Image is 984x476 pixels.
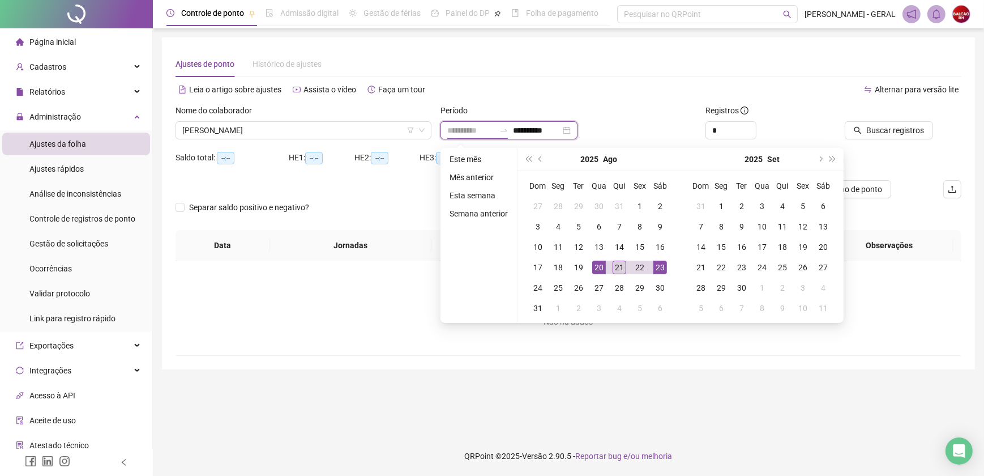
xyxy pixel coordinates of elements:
[568,237,589,257] td: 2025-08-12
[592,199,606,213] div: 30
[354,151,420,164] div: HE 2:
[511,9,519,17] span: book
[650,298,670,318] td: 2025-09-06
[589,216,609,237] td: 2025-08-06
[528,298,548,318] td: 2025-08-31
[653,240,667,254] div: 16
[813,278,833,298] td: 2025-10-04
[528,196,548,216] td: 2025-07-27
[59,456,70,467] span: instagram
[29,214,135,223] span: Controle de registros de ponto
[153,436,984,476] footer: QRPoint © 2025 - 2.90.5 -
[845,121,933,139] button: Buscar registros
[694,261,708,274] div: 21
[609,278,630,298] td: 2025-08-28
[816,199,830,213] div: 6
[711,237,731,257] td: 2025-09-15
[776,301,789,315] div: 9
[568,196,589,216] td: 2025-07-29
[793,298,813,318] td: 2025-10-10
[548,237,568,257] td: 2025-08-11
[531,281,545,295] div: 24
[875,85,959,94] span: Alternar para versão lite
[29,289,90,298] span: Validar protocolo
[568,216,589,237] td: 2025-08-05
[523,452,547,461] span: Versão
[25,456,36,467] span: facebook
[741,107,748,114] span: info-circle
[613,199,626,213] div: 31
[755,281,769,295] div: 1
[531,220,545,233] div: 3
[793,278,813,298] td: 2025-10-03
[755,301,769,315] div: 8
[776,240,789,254] div: 18
[711,298,731,318] td: 2025-10-06
[29,441,89,450] span: Atestado técnico
[16,392,24,399] span: api
[29,366,71,375] span: Integrações
[551,301,565,315] div: 1
[796,301,810,315] div: 10
[29,391,75,400] span: Acesso à API
[816,261,830,274] div: 27
[691,196,711,216] td: 2025-08-31
[29,416,76,425] span: Aceite de uso
[551,240,565,254] div: 11
[613,261,626,274] div: 21
[548,298,568,318] td: 2025-09-01
[185,201,314,214] span: Separar saldo positivo e negativo?
[592,281,606,295] div: 27
[816,301,830,315] div: 11
[953,6,970,23] img: 61831
[735,281,748,295] div: 30
[29,87,65,96] span: Relatórios
[572,301,585,315] div: 2
[776,199,789,213] div: 4
[29,164,84,173] span: Ajustes rápidos
[534,148,547,171] button: prev-year
[16,88,24,96] span: file
[864,86,872,93] span: swap
[796,261,810,274] div: 26
[592,240,606,254] div: 13
[446,8,490,18] span: Painel do DP
[16,367,24,375] span: sync
[630,257,650,278] td: 2025-08-22
[691,176,711,196] th: Dom
[814,148,826,171] button: next-year
[613,281,626,295] div: 28
[816,220,830,233] div: 13
[548,257,568,278] td: 2025-08-18
[650,196,670,216] td: 2025-08-02
[363,8,421,18] span: Gestão de férias
[653,301,667,315] div: 6
[906,9,917,19] span: notification
[711,216,731,237] td: 2025-09-08
[166,9,174,17] span: clock-circle
[694,281,708,295] div: 28
[499,126,508,135] span: swap-right
[633,199,647,213] div: 1
[589,278,609,298] td: 2025-08-27
[630,237,650,257] td: 2025-08-15
[572,261,585,274] div: 19
[16,441,24,449] span: solution
[630,196,650,216] td: 2025-08-01
[42,456,53,467] span: linkedin
[752,257,772,278] td: 2025-09-24
[526,8,598,18] span: Folha de pagamento
[633,220,647,233] div: 8
[16,342,24,350] span: export
[589,237,609,257] td: 2025-08-13
[735,199,748,213] div: 2
[592,261,606,274] div: 20
[551,261,565,274] div: 18
[253,59,322,69] span: Histórico de ajustes
[531,261,545,274] div: 17
[711,278,731,298] td: 2025-09-29
[731,216,752,237] td: 2025-09-09
[522,148,534,171] button: super-prev-year
[715,281,728,295] div: 29
[176,59,234,69] span: Ajustes de ponto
